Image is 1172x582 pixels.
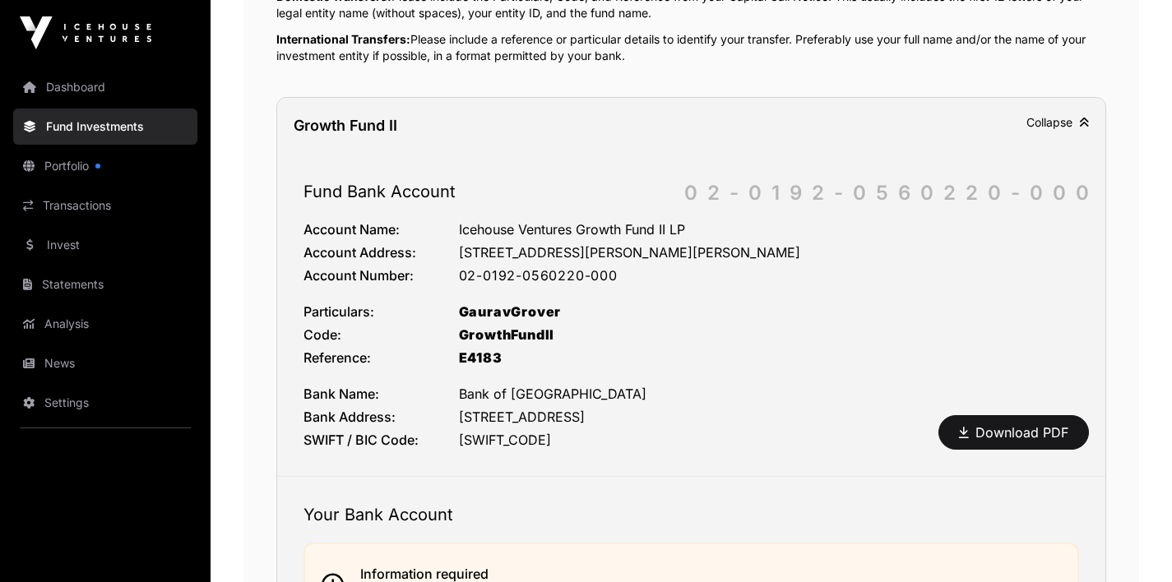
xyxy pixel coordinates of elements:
div: 02-0192-0560220-000 [684,180,1099,206]
div: Account Number: [303,266,459,285]
div: Account Address: [303,242,459,262]
a: Settings [13,385,197,421]
div: Bank Name: [303,384,459,404]
div: GrowthFundII [459,325,1079,344]
div: [STREET_ADDRESS] [459,407,1079,427]
div: E4183 [459,348,1079,367]
div: 02-0192-0560220-000 [459,266,1079,285]
a: Fund Investments [13,109,197,145]
div: [STREET_ADDRESS][PERSON_NAME][PERSON_NAME] [459,242,1079,262]
button: Download PDF [938,415,1089,450]
div: Icehouse Ventures Growth Fund II LP [459,219,1079,239]
div: GauravGrover [459,302,1079,321]
div: Code: [303,325,459,344]
a: Dashboard [13,69,197,105]
div: SWIFT / BIC Code: [303,430,459,450]
span: International Transfers: [276,32,410,46]
a: News [13,345,197,381]
iframe: Chat Widget [1090,503,1172,582]
a: Download PDF [959,423,1068,442]
a: Analysis [13,306,197,342]
div: Bank of [GEOGRAPHIC_DATA] [459,384,1079,404]
h2: Your Bank Account [303,503,1079,526]
a: Portfolio [13,148,197,184]
div: [SWIFT_CODE] [459,430,1079,450]
div: Bank Address: [303,407,459,427]
a: Invest [13,227,197,263]
img: Icehouse Ventures Logo [20,16,151,49]
div: Reference: [303,348,459,367]
a: Statements [13,266,197,303]
span: Collapse [1026,115,1089,129]
div: Account Name: [303,219,459,239]
h2: Fund Bank Account [303,180,1079,203]
p: Please include a reference or particular details to identify your transfer. Preferably use your f... [276,31,1106,64]
div: Particulars: [303,302,459,321]
a: Transactions [13,187,197,224]
div: Growth Fund II [294,114,397,137]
